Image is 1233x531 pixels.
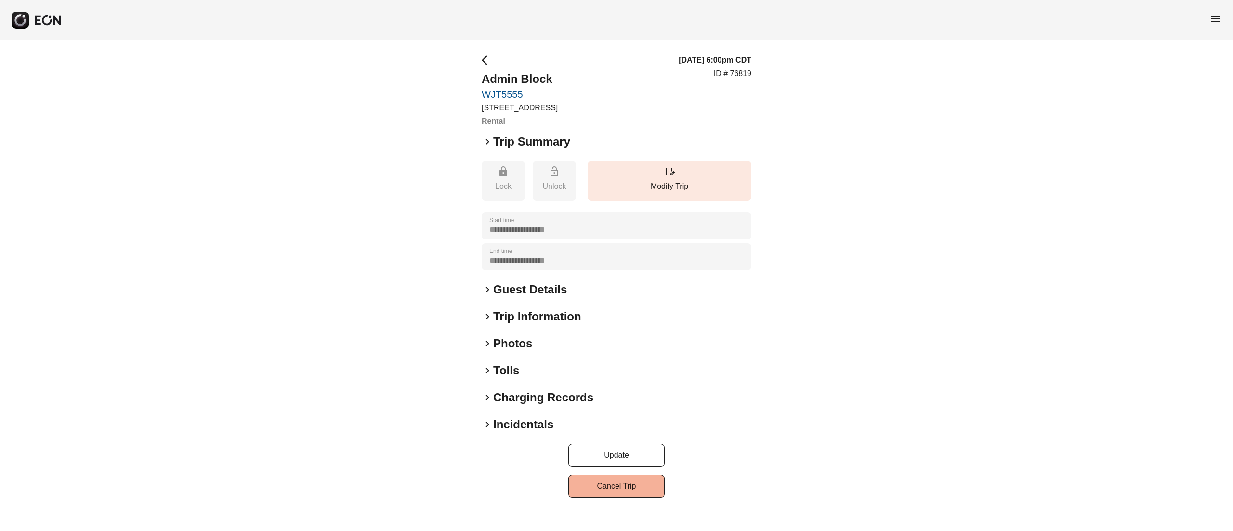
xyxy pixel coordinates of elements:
h2: Incidentals [493,417,553,432]
h2: Admin Block [482,71,558,87]
button: Update [568,444,665,467]
a: WJT5555 [482,89,558,100]
h2: Guest Details [493,282,567,297]
span: keyboard_arrow_right [482,365,493,376]
h2: Trip Information [493,309,581,324]
h2: Tolls [493,363,519,378]
span: keyboard_arrow_right [482,311,493,322]
h2: Trip Summary [493,134,570,149]
span: keyboard_arrow_right [482,136,493,147]
span: edit_road [664,166,675,177]
p: Modify Trip [592,181,747,192]
span: menu [1210,13,1221,25]
p: ID # 76819 [714,68,751,80]
button: Modify Trip [588,161,751,201]
h3: [DATE] 6:00pm CDT [679,54,751,66]
h2: Charging Records [493,390,593,405]
span: keyboard_arrow_right [482,338,493,349]
span: keyboard_arrow_right [482,419,493,430]
h3: Rental [482,116,558,127]
p: [STREET_ADDRESS] [482,102,558,114]
span: arrow_back_ios [482,54,493,66]
span: keyboard_arrow_right [482,392,493,403]
span: keyboard_arrow_right [482,284,493,295]
h2: Photos [493,336,532,351]
button: Cancel Trip [568,475,665,498]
